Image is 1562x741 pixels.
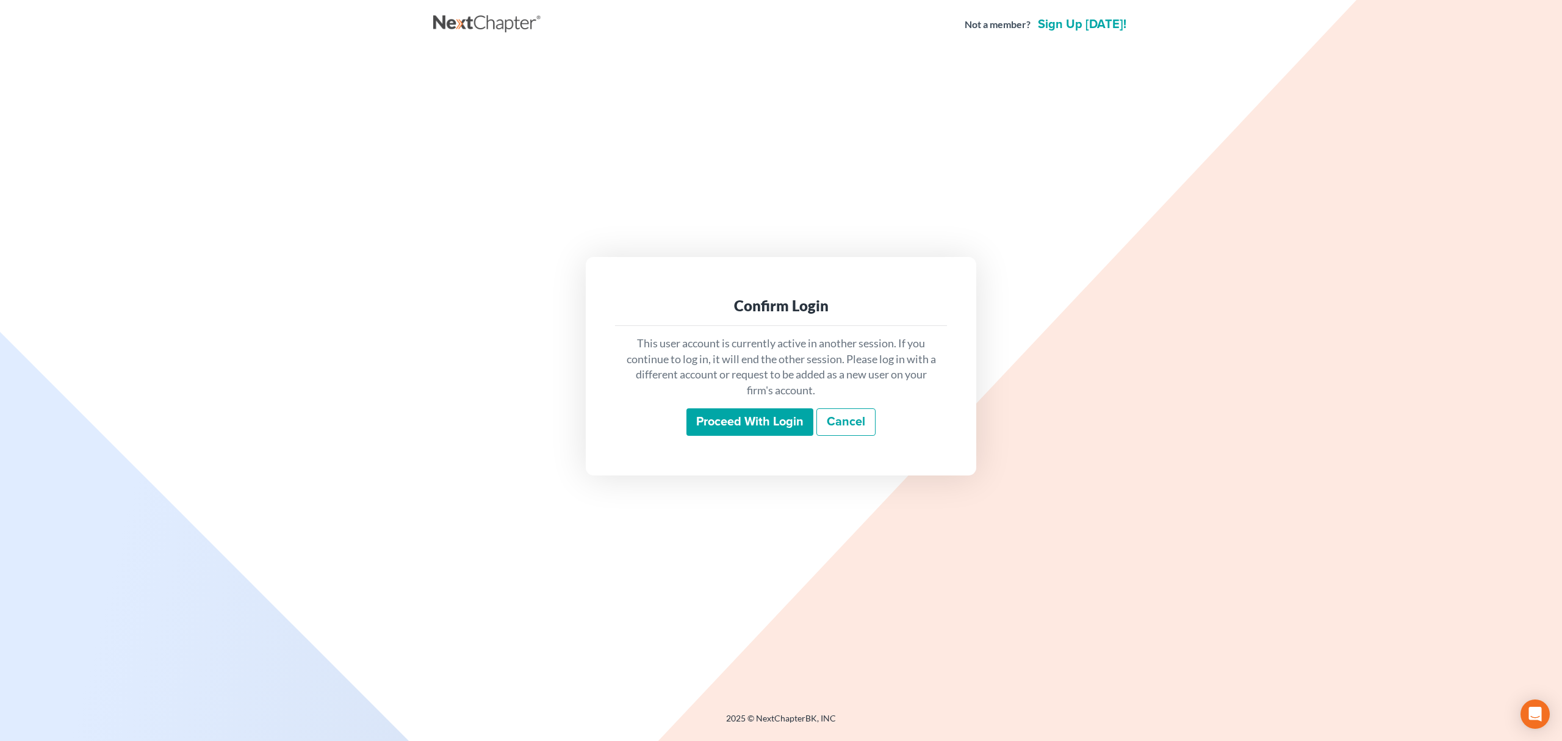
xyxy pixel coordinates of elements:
[965,18,1031,32] strong: Not a member?
[816,408,876,436] a: Cancel
[1035,18,1129,31] a: Sign up [DATE]!
[625,336,937,399] p: This user account is currently active in another session. If you continue to log in, it will end ...
[686,408,813,436] input: Proceed with login
[1521,699,1550,729] div: Open Intercom Messenger
[625,296,937,316] div: Confirm Login
[433,712,1129,734] div: 2025 © NextChapterBK, INC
